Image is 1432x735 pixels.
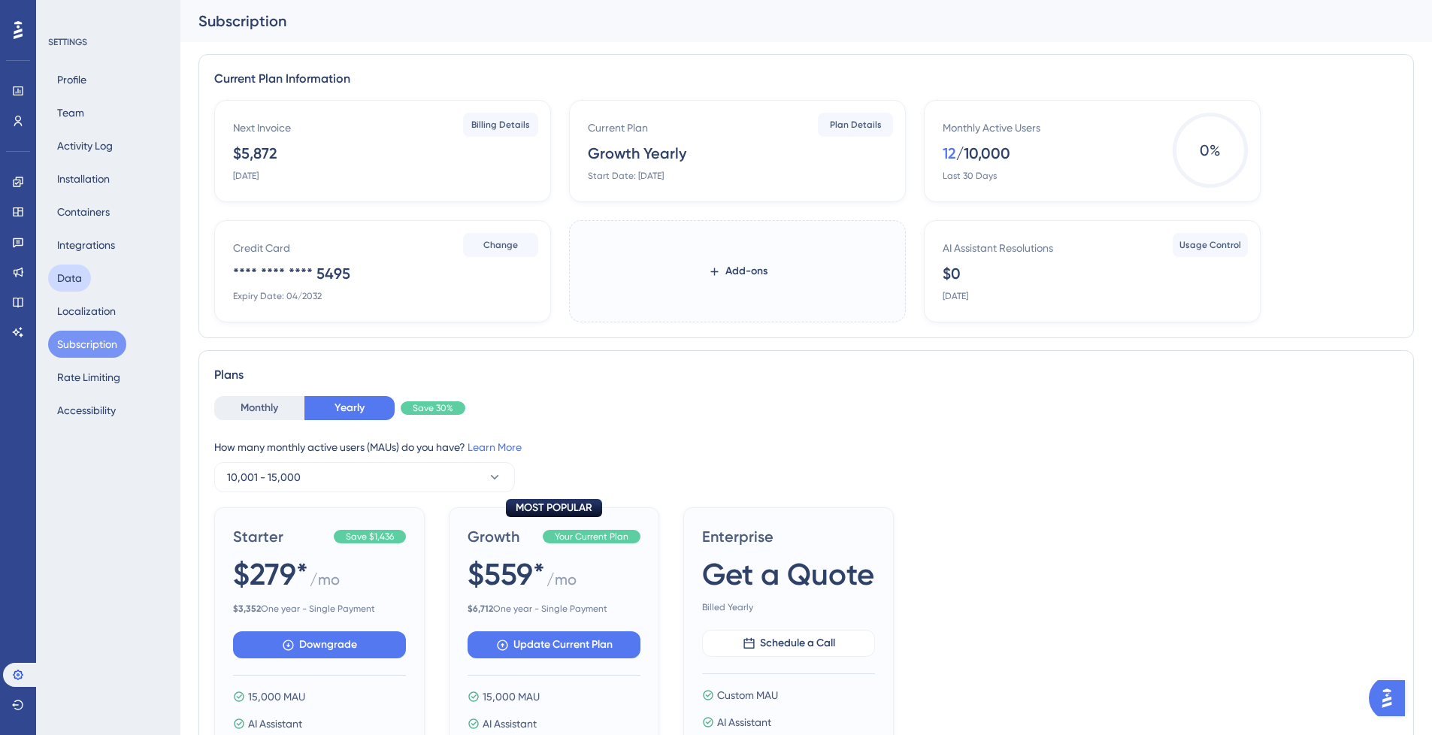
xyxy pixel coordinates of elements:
span: Enterprise [702,526,875,547]
div: $5,872 [233,143,277,164]
span: $559* [468,553,545,595]
button: Localization [48,298,125,325]
span: Downgrade [299,636,357,654]
span: / mo [546,569,577,597]
button: Containers [48,198,119,225]
button: Billing Details [463,113,538,137]
button: Schedule a Call [702,630,875,657]
button: Update Current Plan [468,631,640,658]
span: Starter [233,526,328,547]
button: Rate Limiting [48,364,129,391]
span: Change [483,239,518,251]
button: Monthly [214,396,304,420]
iframe: UserGuiding AI Assistant Launcher [1369,676,1414,721]
span: 15,000 MAU [483,688,540,706]
div: [DATE] [233,170,259,182]
a: Learn More [468,441,522,453]
button: Team [48,99,93,126]
button: Activity Log [48,132,122,159]
div: Growth Yearly [588,143,686,164]
b: $ 3,352 [233,603,261,614]
span: AI Assistant [483,715,537,733]
div: Credit Card [233,239,290,257]
span: Add-ons [725,262,767,280]
span: Your Current Plan [555,531,628,543]
button: Integrations [48,231,124,259]
span: 10,001 - 15,000 [227,468,301,486]
span: Schedule a Call [760,634,835,652]
div: / 10,000 [956,143,1010,164]
div: 12 [943,143,956,164]
span: AI Assistant [717,713,771,731]
span: 15,000 MAU [248,688,305,706]
b: $ 6,712 [468,603,493,614]
span: Get a Quote [702,553,874,595]
div: AI Assistant Resolutions [943,239,1053,257]
span: Plan Details [830,119,882,131]
div: $0 [943,263,961,284]
div: How many monthly active users (MAUs) do you have? [214,438,1398,456]
div: [DATE] [943,290,968,302]
button: Subscription [48,331,126,358]
button: Profile [48,66,95,93]
button: Change [463,233,538,257]
span: Billed Yearly [702,601,875,613]
span: Update Current Plan [513,636,613,654]
span: Usage Control [1179,239,1241,251]
span: Custom MAU [717,686,778,704]
button: Data [48,265,91,292]
button: Installation [48,165,119,192]
button: Yearly [304,396,395,420]
button: Add-ons [684,258,792,285]
div: Expiry Date: 04/2032 [233,290,322,302]
div: Current Plan Information [214,70,1398,88]
div: Monthly Active Users [943,119,1040,137]
span: One year - Single Payment [468,603,640,615]
span: Billing Details [471,119,530,131]
div: Last 30 Days [943,170,997,182]
div: Current Plan [588,119,648,137]
span: One year - Single Payment [233,603,406,615]
button: Usage Control [1173,233,1248,257]
span: AI Assistant [248,715,302,733]
div: Start Date: [DATE] [588,170,664,182]
span: Growth [468,526,537,547]
span: $279* [233,553,308,595]
div: SETTINGS [48,36,170,48]
button: Accessibility [48,397,125,424]
div: Plans [214,366,1398,384]
span: Save $1,436 [346,531,394,543]
div: Next Invoice [233,119,291,137]
button: Plan Details [818,113,893,137]
button: 10,001 - 15,000 [214,462,515,492]
span: Save 30% [413,402,453,414]
div: MOST POPULAR [506,499,602,517]
span: 0 % [1173,113,1248,188]
button: Downgrade [233,631,406,658]
span: / mo [310,569,340,597]
div: Subscription [198,11,1376,32]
